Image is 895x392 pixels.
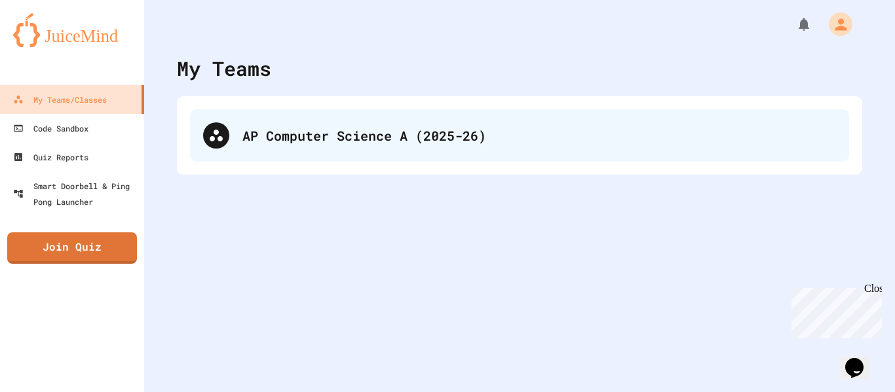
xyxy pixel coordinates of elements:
[242,126,836,145] div: AP Computer Science A (2025-26)
[786,283,882,338] iframe: chat widget
[190,109,849,162] div: AP Computer Science A (2025-26)
[7,232,137,264] a: Join Quiz
[13,92,107,107] div: My Teams/Classes
[772,13,815,35] div: My Notifications
[815,9,856,39] div: My Account
[13,13,131,47] img: logo-orange.svg
[840,340,882,379] iframe: chat widget
[177,54,271,83] div: My Teams
[13,178,139,209] div: Smart Doorbell & Ping Pong Launcher
[5,5,90,83] div: Chat with us now!Close
[13,149,88,165] div: Quiz Reports
[13,120,88,136] div: Code Sandbox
